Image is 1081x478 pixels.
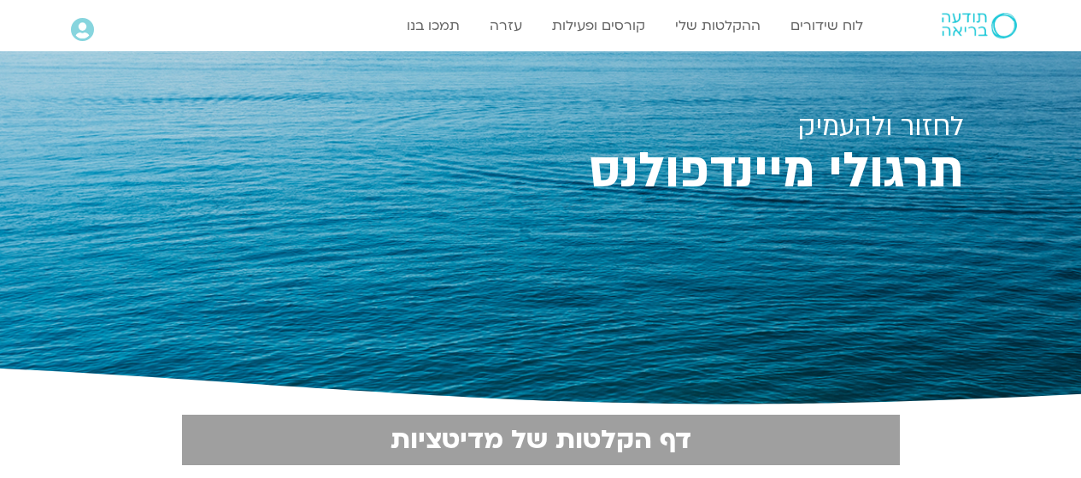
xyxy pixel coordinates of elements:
[192,425,890,455] h2: דף הקלטות של מדיטציות
[667,9,769,42] a: ההקלטות שלי
[942,13,1017,38] img: תודעה בריאה
[398,9,468,42] a: תמכו בנו
[481,9,531,42] a: עזרה
[118,111,964,142] h2: לחזור ולהעמיק
[543,9,654,42] a: קורסים ופעילות
[782,9,872,42] a: לוח שידורים
[118,149,964,194] h2: תרגולי מיינדפולנס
